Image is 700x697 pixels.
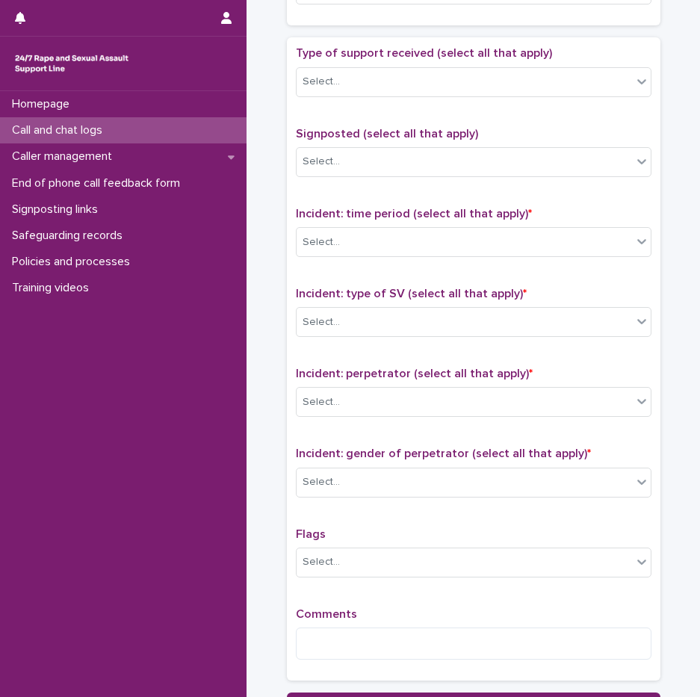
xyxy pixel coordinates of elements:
[6,202,110,217] p: Signposting links
[6,123,114,137] p: Call and chat logs
[12,49,131,78] img: rhQMoQhaT3yELyF149Cw
[303,235,340,250] div: Select...
[6,149,124,164] p: Caller management
[296,208,532,220] span: Incident: time period (select all that apply)
[296,128,478,140] span: Signposted (select all that apply)
[6,229,134,243] p: Safeguarding records
[303,154,340,170] div: Select...
[303,315,340,330] div: Select...
[296,608,357,620] span: Comments
[296,528,326,540] span: Flags
[303,474,340,490] div: Select...
[6,281,101,295] p: Training videos
[303,74,340,90] div: Select...
[303,394,340,410] div: Select...
[6,97,81,111] p: Homepage
[6,255,142,269] p: Policies and processes
[296,368,533,380] span: Incident: perpetrator (select all that apply)
[296,47,552,59] span: Type of support received (select all that apply)
[296,447,591,459] span: Incident: gender of perpetrator (select all that apply)
[303,554,340,570] div: Select...
[296,288,527,300] span: Incident: type of SV (select all that apply)
[6,176,192,190] p: End of phone call feedback form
